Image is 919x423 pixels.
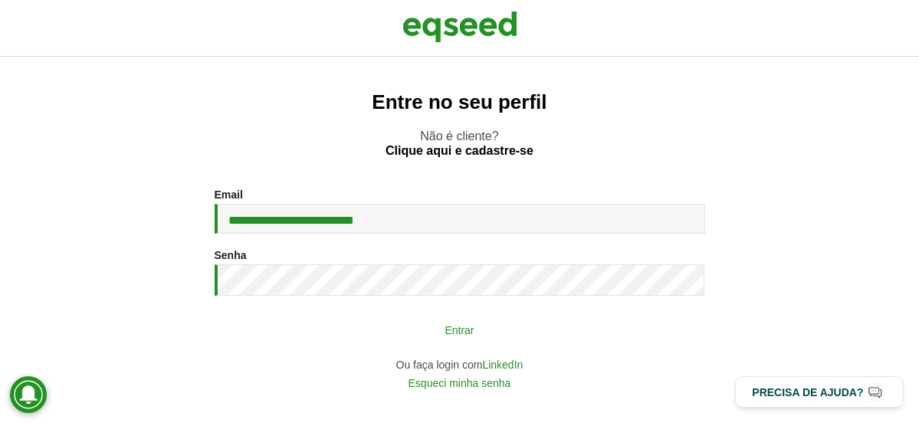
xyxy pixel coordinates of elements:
img: EqSeed Logo [402,8,517,46]
button: Entrar [261,315,659,344]
p: Não é cliente? [31,129,888,158]
h2: Entre no seu perfil [31,91,888,113]
a: Esqueci minha senha [409,378,511,389]
label: Email [215,189,243,200]
label: Senha [215,250,247,261]
a: Clique aqui e cadastre-se [386,145,533,157]
div: Ou faça login com [215,359,705,370]
a: LinkedIn [482,359,523,370]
